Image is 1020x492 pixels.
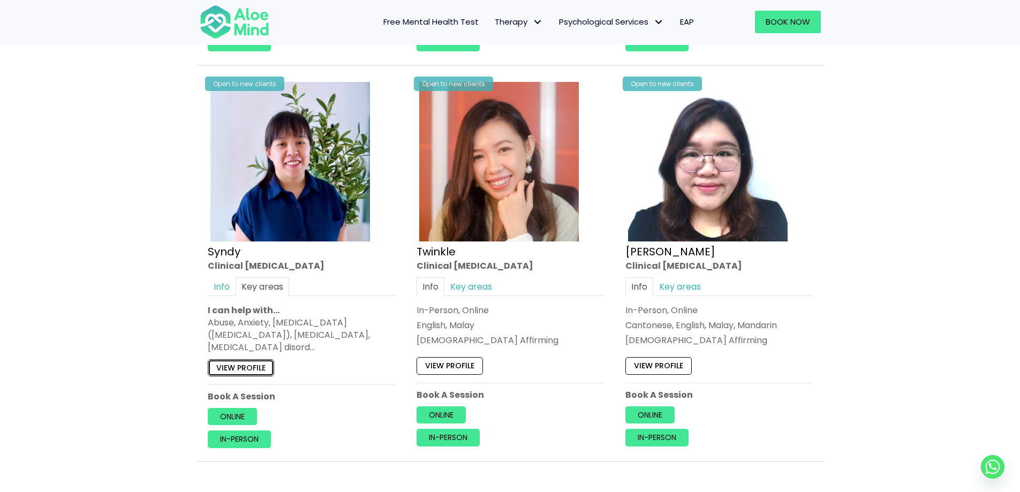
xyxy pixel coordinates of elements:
[417,244,456,259] a: Twinkle
[417,406,466,423] a: Online
[623,77,702,91] div: Open to new clients
[755,11,821,33] a: Book Now
[625,388,813,400] p: Book A Session
[625,357,692,374] a: View profile
[495,16,543,27] span: Therapy
[417,429,480,446] a: In-person
[417,357,483,374] a: View profile
[236,277,289,296] a: Key areas
[672,11,702,33] a: EAP
[766,16,810,27] span: Book Now
[530,14,546,30] span: Therapy: submenu
[625,406,675,423] a: Online
[417,259,604,271] div: Clinical [MEDICAL_DATA]
[208,277,236,296] a: Info
[487,11,551,33] a: TherapyTherapy: submenu
[559,16,664,27] span: Psychological Services
[625,244,715,259] a: [PERSON_NAME]
[653,277,707,296] a: Key areas
[210,82,370,241] img: Syndy
[208,259,395,271] div: Clinical [MEDICAL_DATA]
[417,388,604,400] p: Book A Session
[208,304,395,316] p: I can help with…
[417,304,604,316] div: In-Person, Online
[205,77,284,91] div: Open to new clients
[208,359,274,376] a: View profile
[417,277,444,296] a: Info
[200,4,269,40] img: Aloe mind Logo
[419,82,579,241] img: twinkle_cropped-300×300
[414,77,493,91] div: Open to new clients
[551,11,672,33] a: Psychological ServicesPsychological Services: submenu
[383,16,479,27] span: Free Mental Health Test
[981,455,1004,479] a: Whatsapp
[208,244,240,259] a: Syndy
[208,390,395,403] p: Book A Session
[625,277,653,296] a: Info
[680,16,694,27] span: EAP
[625,319,813,331] p: Cantonese, English, Malay, Mandarin
[444,277,498,296] a: Key areas
[283,11,702,33] nav: Menu
[625,259,813,271] div: Clinical [MEDICAL_DATA]
[208,430,271,448] a: In-person
[628,82,788,241] img: Wei Shan_Profile-300×300
[625,304,813,316] div: In-Person, Online
[417,334,604,346] div: [DEMOGRAPHIC_DATA] Affirming
[375,11,487,33] a: Free Mental Health Test
[625,429,689,446] a: In-person
[651,14,667,30] span: Psychological Services: submenu
[417,319,604,331] p: English, Malay
[208,316,395,354] div: Abuse, Anxiety, [MEDICAL_DATA] ([MEDICAL_DATA]), [MEDICAL_DATA], [MEDICAL_DATA] disord…
[208,408,257,425] a: Online
[625,334,813,346] div: [DEMOGRAPHIC_DATA] Affirming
